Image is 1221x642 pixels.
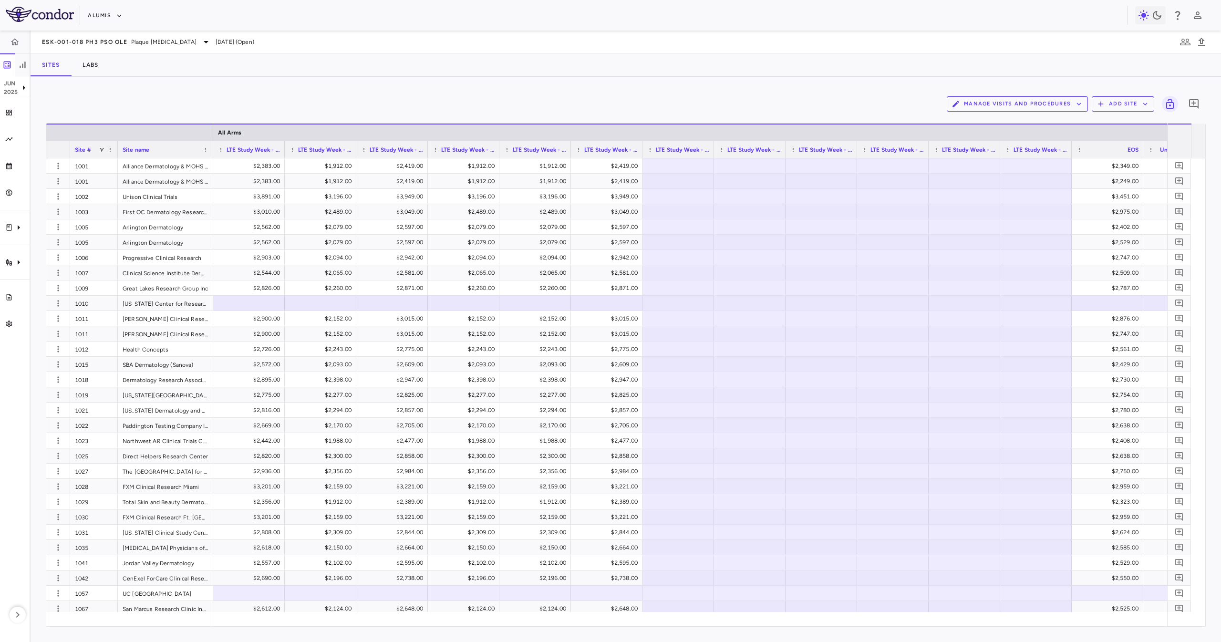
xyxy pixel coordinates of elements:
[436,250,495,265] div: $2,094.00
[365,311,423,326] div: $3,015.00
[293,357,352,372] div: $2,093.00
[222,311,280,326] div: $2,900.00
[1175,497,1184,506] svg: Add comment
[70,525,118,539] div: 1031
[118,601,213,616] div: San Marcus Research Clinic Inc - [GEOGRAPHIC_DATA]
[942,146,995,153] span: LTE Study Week - 150
[222,174,280,189] div: $2,383.00
[293,158,352,174] div: $1,912.00
[441,146,495,153] span: LTE Study Week - 40
[75,146,91,153] span: Site #
[508,250,566,265] div: $2,094.00
[1152,174,1210,189] div: $1,841.00
[1160,146,1210,153] span: Unscheduled Visit
[1175,207,1184,216] svg: Add comment
[1158,96,1178,112] span: Lock grid
[293,326,352,342] div: $2,152.00
[1152,158,1210,174] div: $1,841.00
[1152,311,1210,326] div: $2,080.00
[579,250,638,265] div: $2,942.00
[1173,388,1186,401] button: Add comment
[727,146,781,153] span: LTE Study Week - 104
[70,219,118,234] div: 1005
[293,403,352,418] div: $2,294.00
[870,146,924,153] span: LTE Study Week - 136
[436,204,495,219] div: $2,489.00
[71,53,110,76] button: Labs
[222,326,280,342] div: $2,900.00
[118,570,213,585] div: CenExel ForCare Clinical Research
[508,372,566,387] div: $2,398.00
[1175,405,1184,414] svg: Add comment
[293,372,352,387] div: $2,398.00
[1175,360,1184,369] svg: Add comment
[222,418,280,433] div: $2,669.00
[118,189,213,204] div: Unison Clinical Trials
[1175,604,1184,613] svg: Add comment
[227,146,280,153] span: LTE Study Week - 28
[1080,433,1138,448] div: $2,408.00
[1080,357,1138,372] div: $2,429.00
[365,372,423,387] div: $2,947.00
[579,204,638,219] div: $3,049.00
[1173,175,1186,187] button: Add comment
[70,403,118,417] div: 1021
[293,448,352,464] div: $2,300.00
[42,38,127,46] span: ESK-001-018 Ph3 PsO OLE
[1175,589,1184,598] svg: Add comment
[6,7,74,22] img: logo-full-SnFGN8VE.png
[222,403,280,418] div: $2,816.00
[1080,204,1138,219] div: $2,975.00
[1173,434,1186,447] button: Add comment
[1175,329,1184,338] svg: Add comment
[1152,403,1210,418] div: $2,217.00
[1152,235,1210,250] div: $2,010.00
[118,342,213,356] div: Health Concepts
[365,219,423,235] div: $2,597.00
[1175,283,1184,292] svg: Add comment
[1080,326,1138,342] div: $2,747.00
[1175,558,1184,567] svg: Add comment
[1152,204,1210,219] div: $2,415.00
[118,174,213,188] div: Alliance Dermatology & MOHS Center
[1014,146,1067,153] span: LTE Study Week - 168
[222,250,280,265] div: $2,903.00
[1175,222,1184,231] svg: Add comment
[118,219,213,234] div: Arlington Dermatology
[579,372,638,387] div: $2,947.00
[70,265,118,280] div: 1007
[118,158,213,173] div: Alliance Dermatology & MOHS Center
[293,418,352,433] div: $2,170.00
[70,433,118,448] div: 1023
[1173,373,1186,386] button: Add comment
[1080,174,1138,189] div: $2,249.00
[70,479,118,494] div: 1028
[799,146,852,153] span: LTE Study Week - 120
[436,174,495,189] div: $1,912.00
[293,235,352,250] div: $2,079.00
[1175,528,1184,537] svg: Add comment
[508,418,566,433] div: $2,170.00
[579,265,638,280] div: $2,581.00
[1080,189,1138,204] div: $3,451.00
[1092,96,1154,112] button: Add Site
[118,509,213,524] div: FXM Clinical Research Ft. [GEOGRAPHIC_DATA]
[370,146,423,153] span: LTE Study Week - 36
[1175,375,1184,384] svg: Add comment
[1175,238,1184,247] svg: Add comment
[70,357,118,372] div: 1015
[365,418,423,433] div: $2,705.00
[1152,357,1210,372] div: $2,022.00
[1175,390,1184,399] svg: Add comment
[70,464,118,478] div: 1027
[118,464,213,478] div: The [GEOGRAPHIC_DATA] for Research
[1173,266,1186,279] button: Add comment
[118,418,213,433] div: Paddington Testing Company Inc
[1175,253,1184,262] svg: Add comment
[70,540,118,555] div: 1035
[118,326,213,341] div: [PERSON_NAME] Clinical Research Group
[88,8,123,23] button: Alumis
[118,479,213,494] div: FXM Clinical Research Miami
[70,555,118,570] div: 1041
[1186,96,1202,112] button: Add comment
